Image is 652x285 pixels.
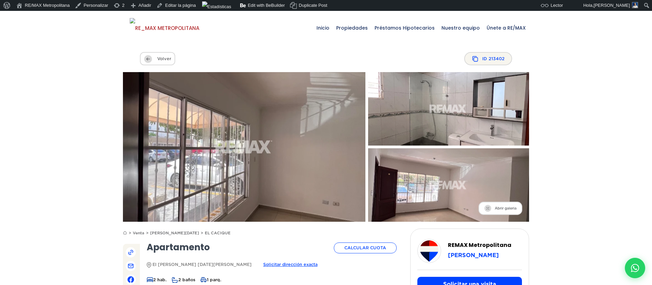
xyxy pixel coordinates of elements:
a: Venta [133,231,148,235]
span: 2 hab. [147,277,167,282]
span: ID [464,52,512,65]
span: Únete a RE/MAX [483,18,529,38]
h3: REMAX Metropolitana [448,242,522,248]
span: [PERSON_NAME] [594,3,630,8]
img: RE_MAX METROPOLITANA [130,18,199,38]
img: Apartamento en El Cacique [360,69,537,150]
span: 1 parq. [200,277,221,282]
span: El [PERSON_NAME] [DATE][PERSON_NAME] [147,260,252,269]
img: Copy Icon [472,55,479,62]
img: Compartir en Facebook [127,276,134,283]
a: Nuestro equipo [438,11,483,45]
h1: Apartamento [147,243,210,252]
img: Volver [144,55,152,63]
span: Volver [140,52,175,65]
img: Copiar Enlace [127,249,134,256]
a: Inicio [313,11,333,45]
a: Préstamos Hipotecarios [371,11,438,45]
img: Apartamento en El Cacique [360,145,537,226]
span: Préstamos Hipotecarios [371,18,438,38]
span: Copiar enlace [126,247,136,257]
a: [PERSON_NAME][DATE] [150,231,203,235]
a: Únete a RE/MAX [483,11,529,45]
span: [PERSON_NAME] [448,252,499,258]
a: RE/MAX Metropolitana [130,11,199,45]
div: REMAX Metropolitana [417,239,441,263]
span: Nuestro equipo [438,18,483,38]
a: Propiedades [333,11,371,45]
img: Visitas de 48 horas. Haz clic para ver más estadísticas del sitio. [202,1,231,12]
img: Compartir por correo [127,263,134,269]
span: Solicitar dirección exacta [263,260,318,269]
span: Inicio [313,18,333,38]
img: Inicio [123,231,127,235]
img: Abrir galeria [484,205,491,212]
img: Apartamento en El Cacique [111,65,378,229]
span: Abrir galeria [478,202,522,215]
span: Propiedades [333,18,371,38]
span: 2 baños [172,277,195,282]
span: 213402 [489,54,505,63]
img: Icono de dirección [147,262,151,267]
a: EL CACIQUE [205,231,231,235]
a: Calcular Cuota [334,242,397,253]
